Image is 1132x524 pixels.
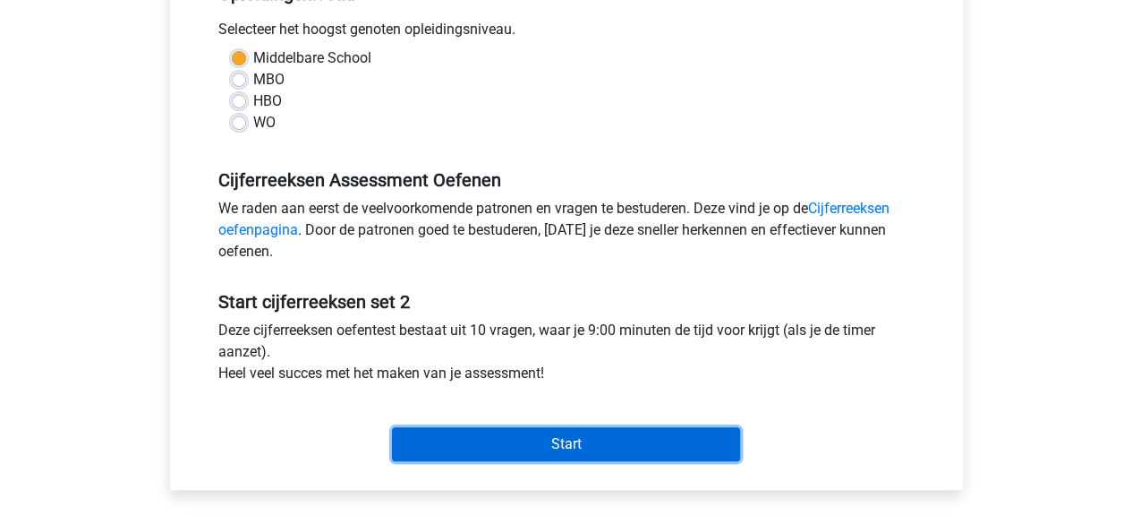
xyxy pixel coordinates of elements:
div: Selecteer het hoogst genoten opleidingsniveau. [205,19,928,47]
div: We raden aan eerst de veelvoorkomende patronen en vragen te bestuderen. Deze vind je op de . Door... [205,198,928,270]
label: WO [253,112,276,133]
label: HBO [253,90,282,112]
input: Start [392,427,740,461]
label: Middelbare School [253,47,371,69]
h5: Cijferreeksen Assessment Oefenen [218,169,915,191]
h5: Start cijferreeksen set 2 [218,291,915,313]
div: Deze cijferreeksen oefentest bestaat uit 10 vragen, waar je 9:00 minuten de tijd voor krijgt (als... [205,320,928,391]
label: MBO [253,69,285,90]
